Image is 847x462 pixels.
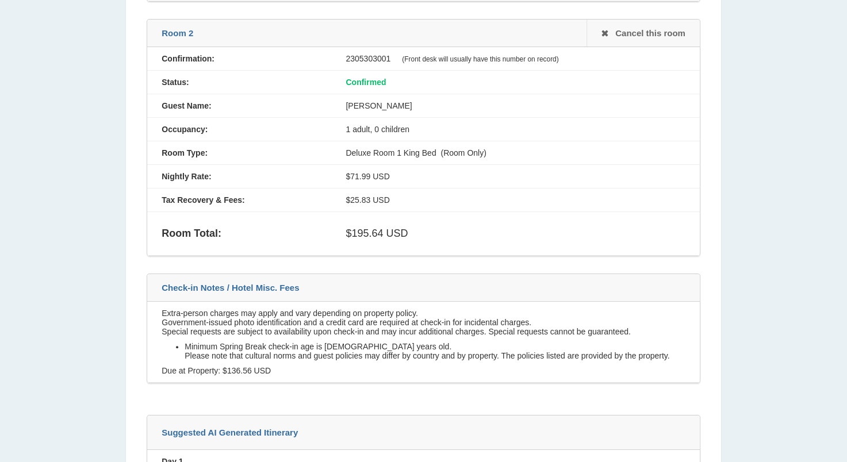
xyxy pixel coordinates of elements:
span: (Front desk will usually have this number on record) [402,55,558,63]
span: Check-in Notes / Hotel Misc. Fees [162,283,299,292]
div: Due at Property: $136.56 USD [147,309,700,375]
div: Nightly Rate: [147,172,331,181]
div: $71.99 USD [331,172,699,181]
span: Room 2 [162,28,193,38]
div: 1 adult, 0 children [331,125,699,134]
div: Status: [147,78,331,87]
div: Room Total: [147,219,331,248]
div: Confirmation: [147,54,331,63]
a: Cancel this room [587,20,700,47]
p: Extra-person charges may apply and vary depending on property policy. Government-issued photo ide... [162,309,685,336]
div: [PERSON_NAME] [331,101,699,110]
div: Confirmed [331,78,699,87]
div: $195.64 USD [331,219,699,248]
div: 2305303001 [331,54,699,63]
li: Minimum Spring Break check-in age is [DEMOGRAPHIC_DATA] years old. [185,342,685,351]
ul: Please note that cultural norms and guest policies may differ by country and by property. The pol... [162,342,685,360]
div: Room Type: [147,148,331,157]
div: Occupancy: [147,125,331,134]
span: Help [26,8,49,18]
div: Tax Recovery & Fees: [147,195,331,205]
div: $25.83 USD [331,195,699,205]
div: Deluxe Room 1 King Bed (Room Only) [331,148,699,157]
span: Suggested AI Generated Itinerary [162,428,298,437]
div: Guest Name: [147,101,331,110]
